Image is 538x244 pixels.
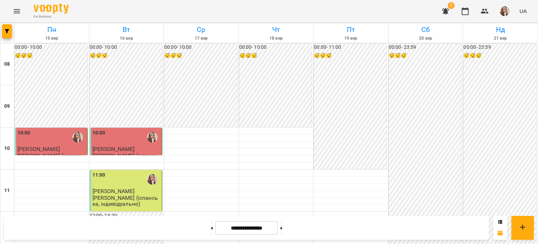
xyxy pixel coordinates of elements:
h6: Пт [315,24,387,35]
h6: 😴😴😴 [164,52,237,60]
h6: 15 вер [15,35,88,42]
label: 11:00 [92,171,105,179]
h6: 10 [4,145,10,152]
h6: 00:00 - 23:59 [463,44,536,51]
span: [PERSON_NAME] [92,146,135,152]
h6: 00:00 - 10:00 [164,44,237,51]
img: 81cb2171bfcff7464404e752be421e56.JPG [500,6,510,16]
h6: Вт [90,24,163,35]
h6: 😴😴😴 [314,52,387,60]
img: Івашура Анна Вікторівна (і) [147,132,158,143]
h6: 08 [4,60,10,68]
h6: 😴😴😴 [15,52,88,60]
button: UA [517,5,530,18]
h6: Пн [15,24,88,35]
label: 10:00 [18,129,30,137]
h6: 😴😴😴 [239,52,312,60]
label: 10:00 [92,129,105,137]
h6: Чт [240,24,312,35]
h6: 20 вер [389,35,462,42]
img: Івашура Анна Вікторівна (і) [147,174,158,185]
img: Voopty Logo [34,4,69,14]
h6: 19 вер [315,35,387,42]
h6: 11 [4,187,10,194]
span: [PERSON_NAME] [92,188,135,194]
h6: Нд [464,24,537,35]
h6: 😴😴😴 [463,52,536,60]
h6: 00:00 - 23:59 [389,44,462,51]
h6: 17 вер [165,35,237,42]
span: UA [519,7,527,15]
h6: 00:00 - 10:00 [90,44,163,51]
button: Menu [8,3,25,20]
h6: Сб [389,24,462,35]
p: [PERSON_NAME] (іспанська, індивідуально) [92,195,161,207]
img: Івашура Анна Вікторівна (і) [73,132,83,143]
h6: 09 [4,103,10,110]
h6: Ср [165,24,237,35]
h6: 😴😴😴 [389,52,462,60]
span: [PERSON_NAME] [18,146,60,152]
h6: 00:00 - 11:00 [314,44,387,51]
h6: 21 вер [464,35,537,42]
h6: 😴😴😴 [90,52,163,60]
h6: 00:00 - 10:00 [15,44,88,51]
p: [PERSON_NAME] (іспанська, індивідуально) [92,153,161,165]
span: For Business [34,14,69,19]
span: 2 [448,2,455,9]
h6: 00:00 - 10:00 [239,44,312,51]
h6: 16 вер [90,35,163,42]
h6: 18 вер [240,35,312,42]
p: [PERSON_NAME] (іспанська, індивідуально) [18,153,86,165]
